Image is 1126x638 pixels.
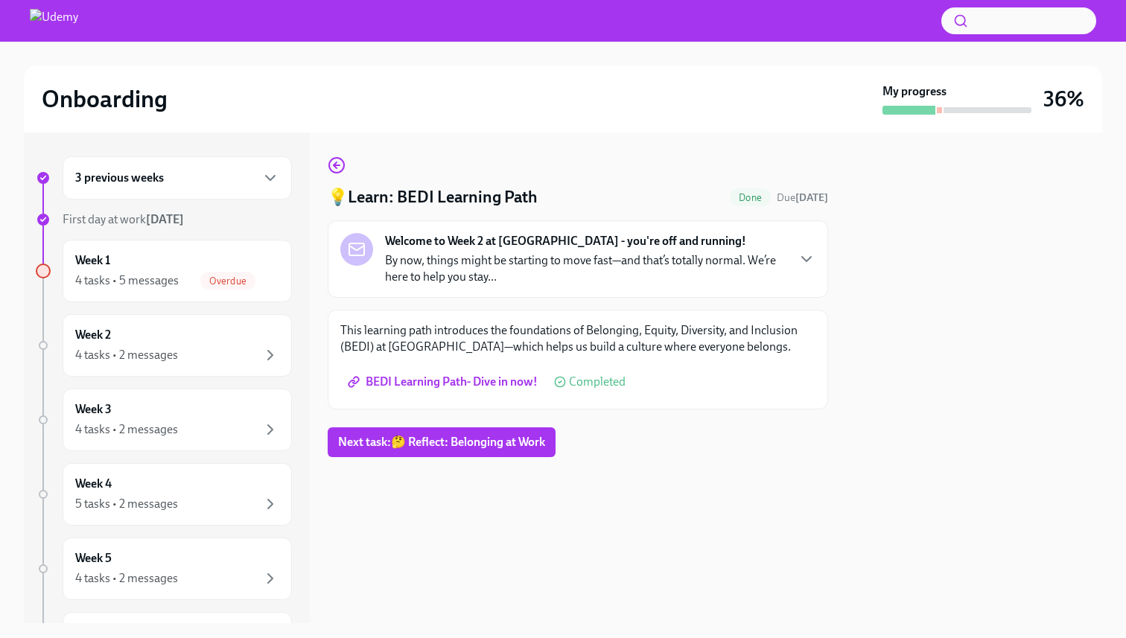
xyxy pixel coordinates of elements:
span: September 6th, 2025 13:00 [777,191,828,205]
span: Completed [569,376,626,388]
button: Next task:🤔 Reflect: Belonging at Work [328,427,556,457]
div: 3 previous weeks [63,156,292,200]
div: 4 tasks • 2 messages [75,570,178,587]
strong: [DATE] [146,212,184,226]
h4: 💡Learn: BEDI Learning Path [328,186,538,208]
h6: Week 3 [75,401,112,418]
div: 5 tasks • 2 messages [75,496,178,512]
span: Due [777,191,828,204]
a: Week 54 tasks • 2 messages [36,537,292,600]
span: BEDI Learning Path- Dive in now! [351,374,538,389]
p: By now, things might be starting to move fast—and that’s totally normal. We’re here to help you s... [385,252,786,285]
h6: Week 4 [75,476,112,492]
div: 4 tasks • 2 messages [75,421,178,438]
h6: Week 5 [75,550,112,567]
a: Week 34 tasks • 2 messages [36,389,292,451]
strong: [DATE] [795,191,828,204]
a: BEDI Learning Path- Dive in now! [340,367,548,397]
span: First day at work [63,212,184,226]
div: 4 tasks • 2 messages [75,347,178,363]
h3: 36% [1043,86,1084,112]
a: Week 45 tasks • 2 messages [36,463,292,526]
a: Week 24 tasks • 2 messages [36,314,292,377]
h2: Onboarding [42,84,168,114]
span: Overdue [200,275,255,287]
strong: Welcome to Week 2 at [GEOGRAPHIC_DATA] - you're off and running! [385,233,746,249]
span: Next task : 🤔 Reflect: Belonging at Work [338,435,545,450]
h6: Week 2 [75,327,111,343]
span: Done [730,192,771,203]
a: Week 14 tasks • 5 messagesOverdue [36,240,292,302]
strong: My progress [882,83,947,100]
h6: Week 1 [75,252,110,269]
h6: 3 previous weeks [75,170,164,186]
p: This learning path introduces the foundations of Belonging, Equity, Diversity, and Inclusion (BED... [340,322,815,355]
a: First day at work[DATE] [36,211,292,228]
div: 4 tasks • 5 messages [75,272,179,289]
img: Udemy [30,9,78,33]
